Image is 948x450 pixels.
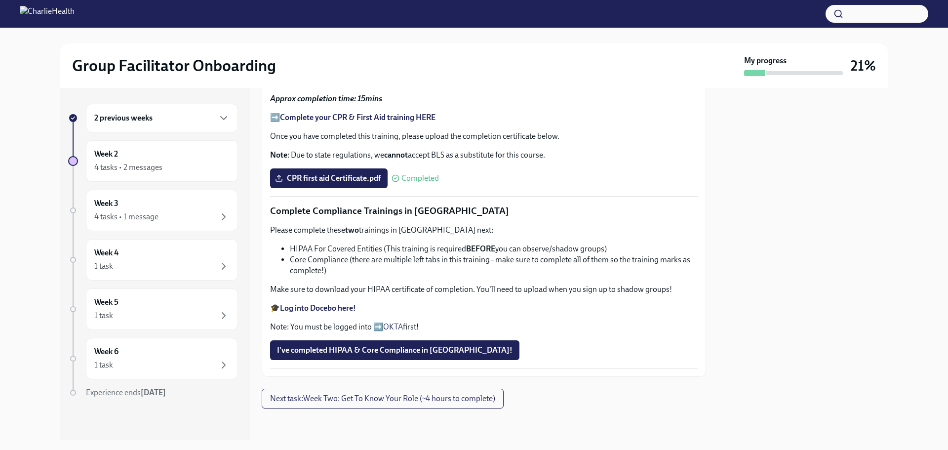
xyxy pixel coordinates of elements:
[384,150,408,160] strong: cannot
[94,247,118,258] h6: Week 4
[270,340,519,360] button: I've completed HIPAA & Core Compliance in [GEOGRAPHIC_DATA]!
[68,140,238,182] a: Week 24 tasks • 2 messages
[345,225,359,235] strong: two
[270,112,698,123] p: ➡️
[280,303,356,313] a: Log into Docebo here!
[277,173,381,183] span: CPR first aid Certificate.pdf
[262,389,504,409] button: Next task:Week Two: Get To Know Your Role (~4 hours to complete)
[94,149,118,160] h6: Week 2
[290,244,698,254] li: HIPAA For Covered Entities (This training is required you can observe/shadow groups)
[270,225,698,236] p: Please complete these trainings in [GEOGRAPHIC_DATA] next:
[94,261,113,272] div: 1 task
[86,104,238,132] div: 2 previous weeks
[401,174,439,182] span: Completed
[86,388,166,397] span: Experience ends
[270,131,698,142] p: Once you have completed this training, please upload the completion certificate below.
[94,211,158,222] div: 4 tasks • 1 message
[94,113,153,123] h6: 2 previous weeks
[851,57,876,75] h3: 21%
[270,322,698,332] p: Note: You must be logged into ➡️ first!
[68,239,238,281] a: Week 41 task
[280,113,435,122] a: Complete your CPR & First Aid training HERE
[270,205,698,217] p: Complete Compliance Trainings in [GEOGRAPHIC_DATA]
[68,338,238,379] a: Week 61 task
[270,150,287,160] strong: Note
[290,254,698,276] li: Core Compliance (there are multiple left tabs in this training - make sure to complete all of the...
[270,284,698,295] p: Make sure to download your HIPAA certificate of completion. You'll need to upload when you sign u...
[270,168,388,188] label: CPR first aid Certificate.pdf
[270,303,698,314] p: 🎓
[383,322,403,331] a: OKTA
[466,244,495,253] strong: BEFORE
[68,288,238,330] a: Week 51 task
[94,297,118,308] h6: Week 5
[277,345,513,355] span: I've completed HIPAA & Core Compliance in [GEOGRAPHIC_DATA]!
[94,360,113,370] div: 1 task
[94,346,118,357] h6: Week 6
[94,198,118,209] h6: Week 3
[94,162,162,173] div: 4 tasks • 2 messages
[141,388,166,397] strong: [DATE]
[68,190,238,231] a: Week 34 tasks • 1 message
[94,310,113,321] div: 1 task
[270,394,495,404] span: Next task : Week Two: Get To Know Your Role (~4 hours to complete)
[72,56,276,76] h2: Group Facilitator Onboarding
[20,6,75,22] img: CharlieHealth
[270,94,382,103] strong: Approx completion time: 15mins
[270,150,698,161] p: : Due to state regulations, we accept BLS as a substitute for this course.
[744,55,787,66] strong: My progress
